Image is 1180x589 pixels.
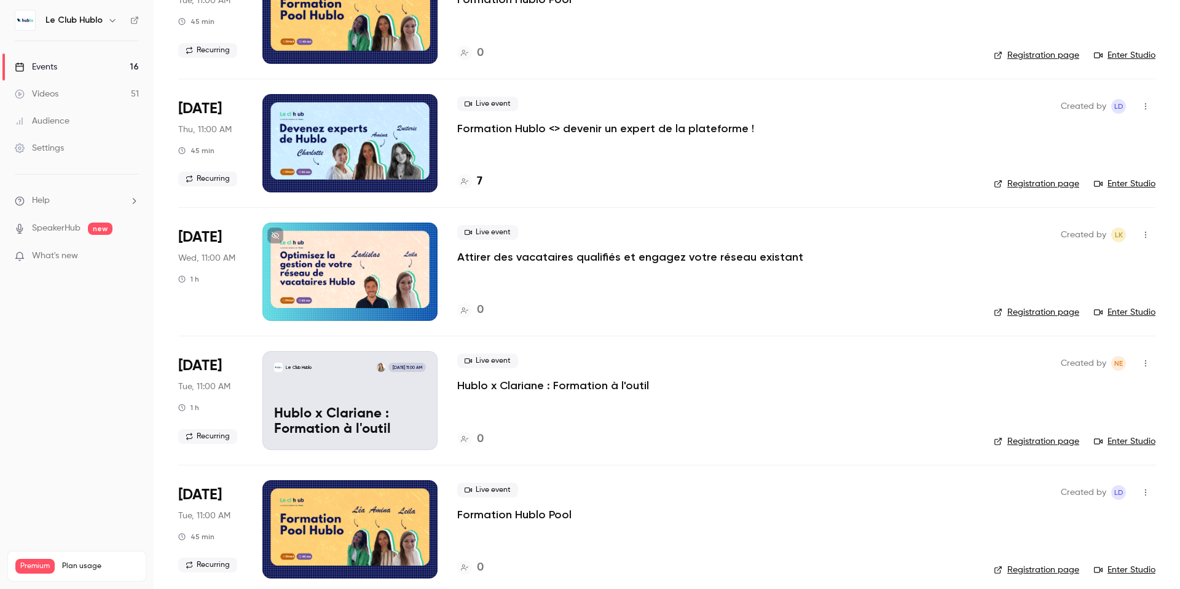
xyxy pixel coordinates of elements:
[457,97,518,111] span: Live event
[1094,564,1155,576] a: Enter Studio
[178,485,222,505] span: [DATE]
[1094,49,1155,61] a: Enter Studio
[1111,99,1126,114] span: Leila Domec
[457,483,518,497] span: Live event
[15,559,55,574] span: Premium
[286,365,312,371] p: Le Club Hublo
[457,559,484,576] a: 0
[274,406,426,438] p: Hublo x Clariane : Formation à l'outil
[1111,485,1126,500] span: Leila Domec
[178,532,214,542] div: 45 min
[994,49,1079,61] a: Registration page
[32,194,50,207] span: Help
[457,121,754,136] a: Formation Hublo <> devenir un expert de la plateforme !
[1111,356,1126,371] span: Noelia Enriquez
[1061,99,1106,114] span: Created by
[1115,227,1123,242] span: LK
[178,356,222,376] span: [DATE]
[32,222,81,235] a: SpeakerHub
[477,559,484,576] h4: 0
[32,250,78,263] span: What's new
[457,302,484,318] a: 0
[15,115,69,127] div: Audience
[178,381,230,393] span: Tue, 11:00 AM
[477,45,484,61] h4: 0
[994,306,1079,318] a: Registration page
[15,10,35,30] img: Le Club Hublo
[178,99,222,119] span: [DATE]
[477,302,484,318] h4: 0
[178,429,237,444] span: Recurring
[477,173,482,190] h4: 7
[178,17,214,26] div: 45 min
[994,564,1079,576] a: Registration page
[262,351,438,449] a: Hublo x Clariane : Formation à l'outilLe Club HubloNoelia Enriquez[DATE] 11:00 AMHublo x Clariane...
[178,94,243,192] div: Nov 6 Thu, 11:00 AM (Europe/Paris)
[1114,485,1123,500] span: LD
[178,172,237,186] span: Recurring
[178,146,214,156] div: 45 min
[457,45,484,61] a: 0
[15,61,57,73] div: Events
[994,435,1079,448] a: Registration page
[274,363,283,371] img: Hublo x Clariane : Formation à l'outil
[994,178,1079,190] a: Registration page
[1061,485,1106,500] span: Created by
[88,223,112,235] span: new
[178,510,230,522] span: Tue, 11:00 AM
[457,354,518,368] span: Live event
[178,124,232,136] span: Thu, 11:00 AM
[457,173,482,190] a: 7
[1094,306,1155,318] a: Enter Studio
[62,561,138,571] span: Plan usage
[178,223,243,321] div: Nov 12 Wed, 11:00 AM (Europe/Paris)
[15,194,139,207] li: help-dropdown-opener
[1061,227,1106,242] span: Created by
[1094,435,1155,448] a: Enter Studio
[1114,99,1123,114] span: LD
[1094,178,1155,190] a: Enter Studio
[178,252,235,264] span: Wed, 11:00 AM
[178,43,237,58] span: Recurring
[388,363,425,371] span: [DATE] 11:00 AM
[178,558,237,572] span: Recurring
[457,431,484,448] a: 0
[377,363,385,371] img: Noelia Enriquez
[178,227,222,247] span: [DATE]
[178,351,243,449] div: Nov 18 Tue, 11:00 AM (Europe/Paris)
[15,142,64,154] div: Settings
[1114,356,1123,371] span: NE
[457,378,649,393] a: Hublo x Clariane : Formation à l'outil
[124,251,139,262] iframe: Noticeable Trigger
[178,403,199,413] div: 1 h
[15,88,58,100] div: Videos
[1061,356,1106,371] span: Created by
[477,431,484,448] h4: 0
[45,14,103,26] h6: Le Club Hublo
[457,225,518,240] span: Live event
[1111,227,1126,242] span: Ladislas Kramer
[178,274,199,284] div: 1 h
[457,507,572,522] a: Formation Hublo Pool
[457,250,803,264] a: Attirer des vacataires qualifiés et engagez votre réseau existant
[178,480,243,579] div: Nov 18 Tue, 11:00 AM (Europe/Paris)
